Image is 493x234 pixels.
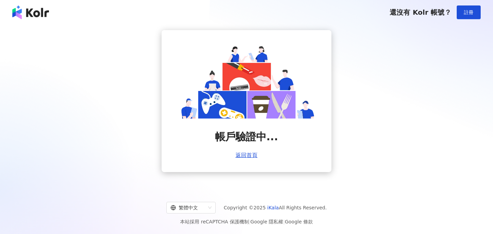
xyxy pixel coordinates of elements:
[224,204,327,212] span: Copyright © 2025 All Rights Reserved.
[249,219,251,224] span: |
[236,152,257,158] a: 返回首頁
[283,219,285,224] span: |
[390,8,451,16] span: 還沒有 Kolr 帳號？
[285,219,313,224] a: Google 條款
[457,5,481,19] button: 註冊
[464,10,473,15] span: 註冊
[267,205,279,210] a: iKala
[170,202,205,213] div: 繁體中文
[215,130,278,144] span: 帳戶驗證中...
[12,5,49,19] img: logo
[250,219,283,224] a: Google 隱私權
[178,44,315,119] img: account is verifying
[180,218,313,226] span: 本站採用 reCAPTCHA 保護機制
